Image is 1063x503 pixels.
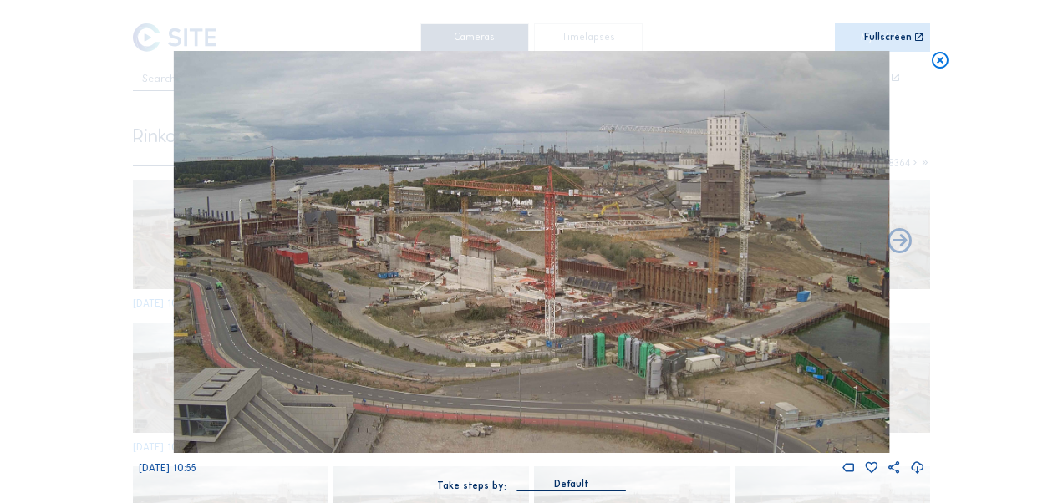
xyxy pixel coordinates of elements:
div: Default [554,476,589,491]
div: Take steps by: [437,481,506,491]
div: Fullscreen [864,33,912,43]
i: Back [885,227,914,257]
div: Default [517,476,626,490]
span: [DATE] 10:55 [139,462,196,474]
img: Image [174,51,889,454]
